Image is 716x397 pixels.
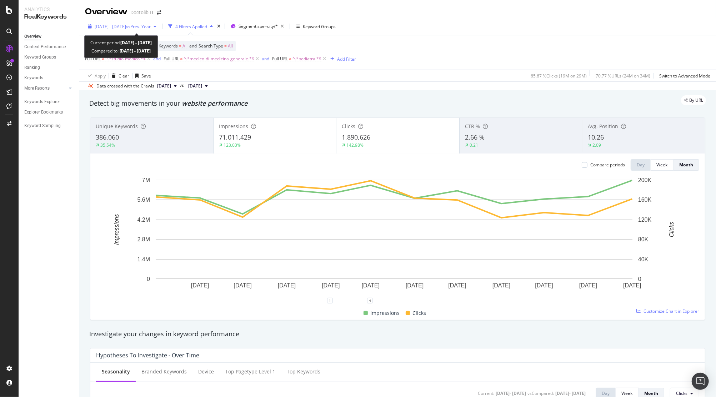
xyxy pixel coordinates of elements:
[465,133,485,141] span: 2.66 %
[24,109,74,116] a: Explorer Bookmarks
[219,123,248,130] span: Impressions
[681,95,706,105] div: legacy label
[638,276,641,282] text: 0
[24,109,63,116] div: Explorer Bookmarks
[638,177,652,183] text: 200K
[105,54,146,64] span: ^.*studio-medico.*$
[621,390,632,396] div: Week
[367,298,373,303] div: 4
[337,56,356,62] div: Add Filter
[228,41,233,51] span: All
[24,43,66,51] div: Content Performance
[303,24,336,30] div: Keyword Groups
[95,73,106,79] div: Apply
[371,309,400,317] span: Impressions
[689,98,703,102] span: By URL
[157,10,161,15] div: arrow-right-arrow-left
[137,197,150,203] text: 5.6M
[322,283,340,289] text: [DATE]
[154,82,180,90] button: [DATE]
[527,390,554,396] div: vs Compared :
[89,330,706,339] div: Investigate your changes in keyword performance
[638,256,649,262] text: 40K
[588,123,618,130] span: Avg. Position
[24,6,73,13] div: Analytics
[191,283,209,289] text: [DATE]
[24,85,67,92] a: More Reports
[137,217,150,223] text: 4.2M
[478,390,494,396] div: Current:
[109,70,129,81] button: Clear
[121,40,152,46] b: [DATE] - [DATE]
[638,197,652,203] text: 160K
[287,368,320,375] div: Top Keywords
[272,56,288,62] span: Full URL
[24,54,56,61] div: Keyword Groups
[165,21,216,32] button: 4 Filters Applied
[85,56,101,62] span: Full URL
[531,73,587,79] div: 65.67 % Clicks ( 19M on 29M )
[219,133,251,141] span: 71,011,429
[142,177,150,183] text: 7M
[188,83,202,89] span: 2024 Sep. 27th
[602,390,610,396] div: Day
[224,142,241,148] div: 123.03%
[114,214,120,245] text: Impressions
[24,64,40,71] div: Ranking
[153,56,161,62] div: and
[119,73,129,79] div: Clear
[679,162,693,168] div: Month
[164,56,179,62] span: Full URL
[175,24,207,30] div: 4 Filters Applied
[278,283,296,289] text: [DATE]
[100,142,115,148] div: 35.54%
[449,283,466,289] text: [DATE]
[262,56,269,62] div: and
[636,308,699,314] a: Customize Chart in Explorer
[24,85,50,92] div: More Reports
[413,309,426,317] span: Clicks
[659,73,710,79] div: Switch to Advanced Mode
[96,133,119,141] span: 386,060
[293,21,339,32] button: Keyword Groups
[24,122,61,130] div: Keyword Sampling
[239,23,278,29] span: Segment: spe+city/*
[228,21,287,32] button: Segment:spe+city/*
[496,390,526,396] div: [DATE] - [DATE]
[24,43,74,51] a: Content Performance
[96,176,692,301] svg: A chart.
[644,390,658,396] div: Month
[153,55,161,62] button: and
[24,33,41,40] div: Overview
[147,276,150,282] text: 0
[24,64,74,71] a: Ranking
[292,54,321,64] span: ^.*pediatra.*$
[24,74,43,82] div: Keywords
[638,236,649,242] text: 80K
[24,33,74,40] a: Overview
[85,6,127,18] div: Overview
[596,73,650,79] div: 70.77 % URLs ( 24M on 34M )
[137,236,150,242] text: 2.8M
[182,41,187,51] span: All
[342,123,355,130] span: Clicks
[85,70,106,81] button: Apply
[406,283,424,289] text: [DATE]
[24,13,73,21] div: RealKeywords
[180,56,183,62] span: ≠
[184,54,254,64] span: ^.*medico-di-medicina-generale.*$
[102,368,130,375] div: Seasonality
[656,70,710,81] button: Switch to Advanced Mode
[185,82,211,90] button: [DATE]
[289,56,291,62] span: ≠
[24,98,74,106] a: Keywords Explorer
[102,56,104,62] span: ≠
[656,162,667,168] div: Week
[85,21,159,32] button: [DATE] - [DATE]vsPrev. Year
[234,283,251,289] text: [DATE]
[96,123,138,130] span: Unique Keywords
[225,368,275,375] div: Top pagetype Level 1
[96,83,154,89] div: Data crossed with the Crawls
[132,70,151,81] button: Save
